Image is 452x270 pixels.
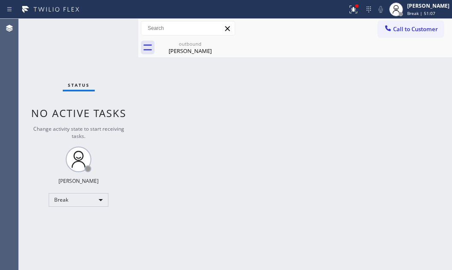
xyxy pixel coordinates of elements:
[49,193,108,207] div: Break
[141,21,235,35] input: Search
[158,38,222,57] div: Grace Ojed
[58,177,99,185] div: [PERSON_NAME]
[33,125,124,140] span: Change activity state to start receiving tasks.
[68,82,90,88] span: Status
[375,3,387,15] button: Mute
[393,25,438,33] span: Call to Customer
[158,41,222,47] div: outbound
[378,21,443,37] button: Call to Customer
[158,47,222,55] div: [PERSON_NAME]
[31,106,126,120] span: No active tasks
[407,2,449,9] div: [PERSON_NAME]
[407,10,435,16] span: Break | 51:07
